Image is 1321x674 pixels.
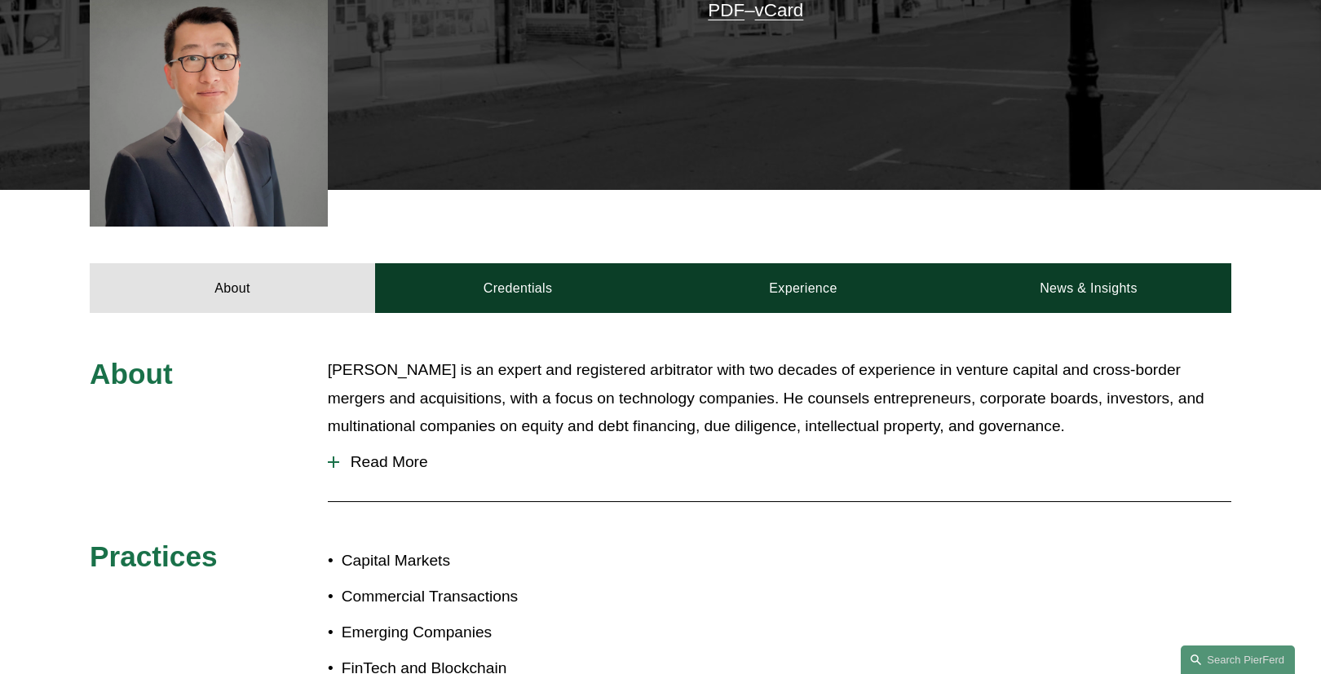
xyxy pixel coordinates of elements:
a: Credentials [375,263,660,312]
span: Practices [90,540,218,572]
p: Capital Markets [342,547,660,575]
a: News & Insights [946,263,1231,312]
a: About [90,263,375,312]
button: Read More [328,441,1231,483]
p: [PERSON_NAME] is an expert and registered arbitrator with two decades of experience in venture ca... [328,356,1231,441]
p: Commercial Transactions [342,583,660,611]
span: Read More [339,453,1231,471]
a: Search this site [1181,645,1295,674]
a: Experience [660,263,946,312]
span: About [90,358,173,390]
p: Emerging Companies [342,619,660,647]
